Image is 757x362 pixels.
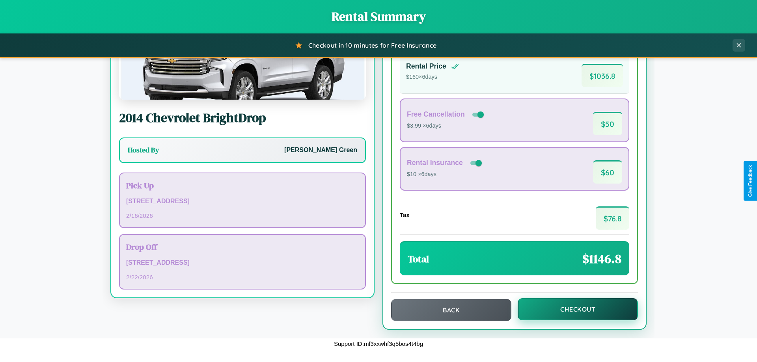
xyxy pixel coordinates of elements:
p: [STREET_ADDRESS] [126,257,359,269]
span: $ 60 [593,160,622,184]
h4: Free Cancellation [407,110,465,119]
h2: 2014 Chevrolet BrightDrop [119,109,366,126]
p: [PERSON_NAME] Green [284,145,357,156]
button: Checkout [518,298,638,320]
span: $ 76.8 [596,206,629,230]
h4: Rental Price [406,62,446,71]
p: [STREET_ADDRESS] [126,196,359,207]
h1: Rental Summary [8,8,749,25]
p: 2 / 22 / 2026 [126,272,359,282]
p: $ 160 × 6 days [406,72,459,82]
h3: Hosted By [128,145,159,155]
button: Back [391,299,511,321]
h3: Drop Off [126,241,359,252]
h3: Total [408,252,429,265]
div: Give Feedback [748,165,753,197]
h4: Rental Insurance [407,159,463,167]
h3: Pick Up [126,180,359,191]
span: $ 50 [593,112,622,135]
p: $3.99 × 6 days [407,121,485,131]
span: Checkout in 10 minutes for Free Insurance [308,41,436,49]
img: Chevrolet BrightDrop [119,21,366,100]
span: $ 1146.8 [582,250,621,267]
p: 2 / 16 / 2026 [126,210,359,221]
span: $ 1036.8 [582,64,623,87]
p: $10 × 6 days [407,169,483,180]
h4: Tax [400,212,410,218]
p: Support ID: mf3xxwhf3q5bos4t4bg [334,338,423,349]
